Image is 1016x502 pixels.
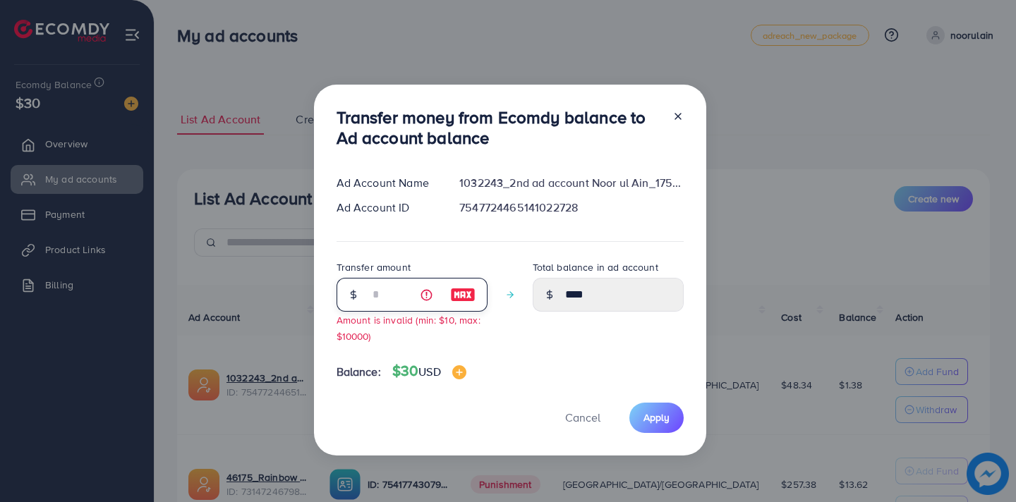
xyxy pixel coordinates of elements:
button: Cancel [548,403,618,433]
div: 7547724465141022728 [448,200,694,216]
label: Total balance in ad account [533,260,658,274]
span: Apply [643,410,670,424]
img: image [450,286,476,303]
span: USD [418,364,440,379]
div: 1032243_2nd ad account Noor ul Ain_1757341624637 [448,175,694,191]
label: Transfer amount [337,260,411,274]
span: Balance: [337,364,381,380]
div: Ad Account ID [325,200,449,216]
button: Apply [629,403,684,433]
h3: Transfer money from Ecomdy balance to Ad account balance [337,107,661,148]
small: Amount is invalid (min: $10, max: $10000) [337,313,480,343]
span: Cancel [565,410,600,425]
h4: $30 [392,362,466,380]
div: Ad Account Name [325,175,449,191]
img: image [452,365,466,379]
